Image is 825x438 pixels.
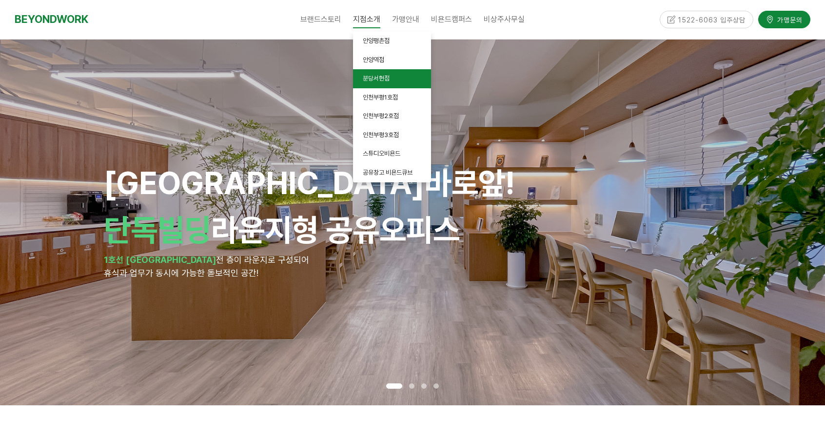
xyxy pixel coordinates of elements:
span: 라운지형 공유오피스 [104,211,460,248]
a: BEYONDWORK [15,10,88,28]
span: 가맹문의 [774,13,803,22]
span: 브랜드스토리 [300,15,341,24]
a: 가맹안내 [386,7,425,32]
span: 공유창고 비욘드큐브 [363,169,412,176]
span: 안양역점 [363,56,384,63]
a: 브랜드스토리 [295,7,347,32]
span: 가맹안내 [392,15,419,24]
span: 인천부평2호점 [363,112,399,119]
a: 가맹문의 [758,9,810,26]
span: 스튜디오비욘드 [363,150,400,157]
a: 비상주사무실 [478,7,530,32]
span: 비상주사무실 [484,15,525,24]
a: 분당서현점 [353,69,431,88]
span: 전 층이 라운지로 구성되어 [216,255,309,265]
span: 바로앞! [425,164,515,201]
span: 단독빌딩 [104,211,211,248]
span: 지점소개 [353,10,380,28]
span: 안양평촌점 [363,37,390,44]
a: 비욘드캠퍼스 [425,7,478,32]
span: 인천부평3호점 [363,131,399,139]
a: 지점소개 [347,7,386,32]
span: 분당서현점 [363,75,390,82]
a: 공유창고 비욘드큐브 [353,163,431,182]
span: [GEOGRAPHIC_DATA] [104,164,515,201]
span: 비욘드캠퍼스 [431,15,472,24]
a: 안양평촌점 [353,32,431,51]
span: 휴식과 업무가 동시에 가능한 돋보적인 공간! [104,268,258,278]
a: 스튜디오비욘드 [353,144,431,163]
span: 인천부평1호점 [363,94,398,101]
strong: 1호선 [GEOGRAPHIC_DATA] [104,255,216,265]
a: 인천부평1호점 [353,88,431,107]
a: 안양역점 [353,51,431,70]
a: 인천부평3호점 [353,126,431,145]
a: 인천부평2호점 [353,107,431,126]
